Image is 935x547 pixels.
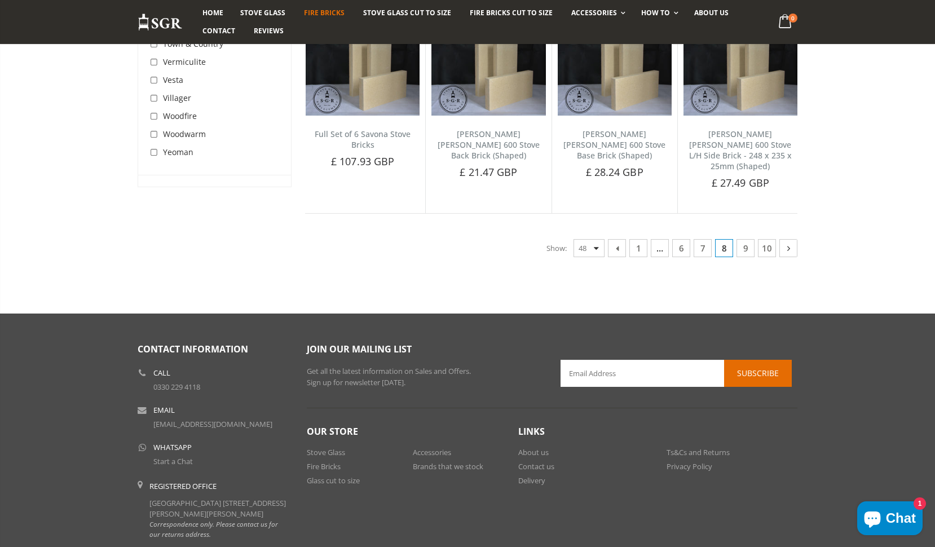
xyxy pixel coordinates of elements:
p: Get all the latest information on Sales and Offers. Sign up for newsletter [DATE]. [307,366,544,388]
a: 1 [629,239,647,257]
a: Fire Bricks [307,461,341,471]
a: [EMAIL_ADDRESS][DOMAIN_NAME] [153,419,272,429]
b: Email [153,407,175,414]
a: 7 [694,239,712,257]
span: Links [518,425,545,438]
a: Contact [194,22,244,40]
a: Stove Glass Cut To Size [355,4,459,22]
a: Home [194,4,232,22]
a: Full Set of 6 Savona Stove Bricks [315,129,411,150]
span: Fire Bricks [304,8,345,17]
img: Penman Vega 600 Stove Back Brick [431,33,545,116]
span: Home [202,8,223,17]
a: Stove Glass [232,4,294,22]
span: Our Store [307,425,358,438]
a: Accessories [563,4,631,22]
b: WhatsApp [153,444,192,451]
span: Stove Glass Cut To Size [363,8,451,17]
span: Vesta [163,74,183,85]
span: About us [694,8,729,17]
a: Glass cut to size [307,475,360,486]
a: Privacy Policy [667,461,712,471]
a: [PERSON_NAME] [PERSON_NAME] 600 Stove Base Brick (Shaped) [563,129,665,161]
a: Delivery [518,475,545,486]
span: Contact [202,26,235,36]
a: 0 [774,11,797,33]
span: Reviews [254,26,284,36]
span: 8 [715,239,733,257]
a: 9 [736,239,755,257]
em: Correspondence only. Please contact us for our returns address. [149,519,278,539]
span: … [651,239,669,257]
span: Yeoman [163,147,193,157]
div: [GEOGRAPHIC_DATA] [STREET_ADDRESS][PERSON_NAME][PERSON_NAME] [149,481,290,539]
span: £ 21.47 GBP [460,165,517,179]
a: Contact us [518,461,554,471]
button: Subscribe [724,360,792,387]
span: Stove Glass [240,8,285,17]
a: Ts&Cs and Returns [667,447,730,457]
a: [PERSON_NAME] [PERSON_NAME] 600 Stove L/H Side Brick - 248 x 235 x 25mm (Shaped) [689,129,792,171]
span: Contact Information [138,343,248,355]
span: Accessories [571,8,617,17]
span: £ 107.93 GBP [331,155,394,168]
img: Stove Glass Replacement [138,13,183,32]
a: 6 [672,239,690,257]
span: How To [641,8,670,17]
img: Penman Vega 600 Stove Base Brick [558,33,672,116]
img: Penman Vega 600 Stove L/H Side Brick [683,33,797,116]
a: Accessories [413,447,451,457]
span: Woodfire [163,111,197,121]
a: How To [633,4,684,22]
span: Show: [546,239,567,257]
a: [PERSON_NAME] [PERSON_NAME] 600 Stove Back Brick (Shaped) [438,129,540,161]
inbox-online-store-chat: Shopify online store chat [854,501,926,538]
b: Call [153,369,170,377]
span: £ 27.49 GBP [712,176,769,189]
b: Registered Office [149,481,217,491]
a: Reviews [245,22,292,40]
a: About us [686,4,737,22]
img: Full Set of 6 Savona Stove Bricks [306,33,420,116]
a: Brands that we stock [413,461,483,471]
a: 10 [758,239,776,257]
span: Woodwarm [163,129,206,139]
span: Join our mailing list [307,343,412,355]
span: Villager [163,92,191,103]
span: Fire Bricks Cut To Size [470,8,553,17]
a: Start a Chat [153,456,193,466]
input: Email Address [561,360,792,387]
span: £ 28.24 GBP [586,165,643,179]
a: About us [518,447,549,457]
a: Fire Bricks Cut To Size [461,4,561,22]
span: 0 [788,14,797,23]
a: 0330 229 4118 [153,382,200,392]
a: Stove Glass [307,447,345,457]
span: Vermiculite [163,56,206,67]
a: Fire Bricks [296,4,353,22]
